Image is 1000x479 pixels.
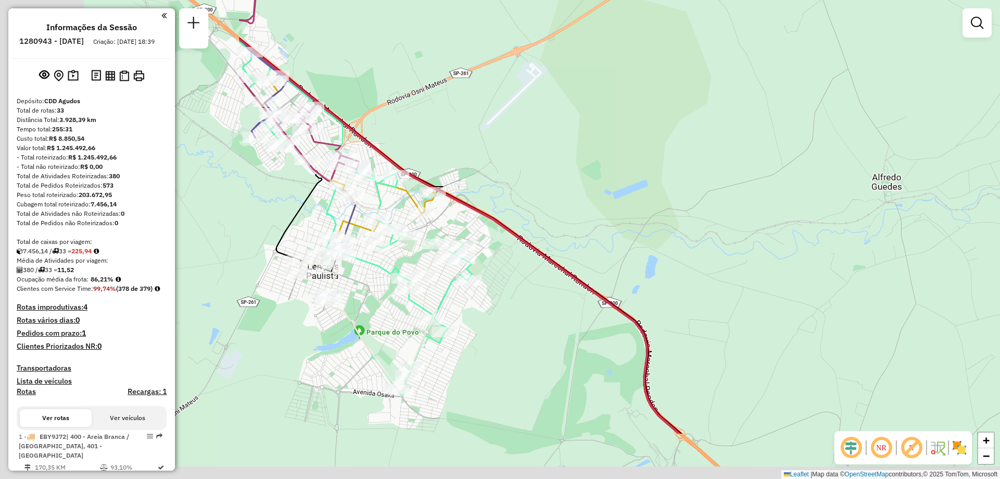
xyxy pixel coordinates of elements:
div: - Total roteirizado: [17,153,167,162]
span: Ocupação média da frota: [17,275,89,283]
strong: 0 [121,210,124,217]
i: Total de rotas [52,248,59,254]
strong: 33 [57,106,64,114]
span: EBY9J72 [40,433,66,440]
em: Opções [147,433,153,439]
div: Custo total: [17,134,167,143]
strong: R$ 8.850,54 [49,134,84,142]
div: Total de rotas: [17,106,167,115]
button: Visualizar relatório de Roteirização [103,68,117,82]
span: Ocultar NR [869,435,894,460]
a: Rotas [17,387,36,396]
h4: Transportadoras [17,364,167,373]
span: 1 - [19,433,129,459]
strong: 3.928,39 km [59,116,96,124]
div: Depósito: [17,96,167,106]
div: Média de Atividades por viagem: [17,256,167,265]
a: Exibir filtros [967,13,988,33]
strong: 11,52 [57,266,74,274]
strong: 7.456,14 [91,200,117,208]
em: Rotas cross docking consideradas [155,286,160,292]
button: Imprimir Rotas [131,68,146,83]
span: Ocultar deslocamento [839,435,864,460]
button: Painel de Sugestão [66,68,81,84]
img: Exibir/Ocultar setores [951,439,968,456]
strong: 203.672,95 [79,191,112,199]
div: Total de caixas por viagem: [17,237,167,247]
strong: R$ 1.245.492,66 [68,153,117,161]
strong: 0 [115,219,118,227]
div: Distância Total: [17,115,167,125]
img: Fluxo de ruas [929,439,946,456]
div: Total de Atividades não Roteirizadas: [17,209,167,218]
strong: CDD Agudos [44,97,80,105]
strong: 225,94 [71,247,92,255]
a: Zoom out [978,448,994,464]
strong: 99,74% [93,285,116,292]
a: Zoom in [978,433,994,448]
div: Valor total: [17,143,167,153]
div: Cubagem total roteirizado: [17,200,167,209]
button: Ver veículos [92,409,164,427]
span: | 400 - Areia Branca / [GEOGRAPHIC_DATA], 401 - [GEOGRAPHIC_DATA] [19,433,129,459]
div: 380 / 33 = [17,265,167,275]
button: Visualizar Romaneio [117,68,131,83]
div: Peso total roteirizado: [17,190,167,200]
td: 93,10% [110,462,157,473]
i: % de utilização do peso [100,464,108,471]
i: Total de Atividades [17,267,23,273]
h4: Clientes Priorizados NR: [17,342,167,351]
strong: (378 de 379) [116,285,153,292]
em: Média calculada utilizando a maior ocupação (%Peso ou %Cubagem) de cada rota da sessão. Rotas cro... [116,276,121,283]
h4: Lista de veículos [17,377,167,386]
strong: 86,21% [91,275,114,283]
div: Tempo total: [17,125,167,134]
span: + [983,434,990,447]
i: Meta Caixas/viagem: 260,20 Diferença: -34,26 [94,248,99,254]
button: Exibir sessão original [37,67,52,84]
strong: 0 [76,315,80,325]
h4: Rotas improdutivas: [17,303,167,312]
a: Nova sessão e pesquisa [183,13,204,36]
td: 170,35 KM [34,462,99,473]
div: - Total não roteirizado: [17,162,167,171]
div: Total de Pedidos Roteirizados: [17,181,167,190]
div: Total de Pedidos não Roteirizados: [17,218,167,228]
i: Total de rotas [38,267,45,273]
div: Criação: [DATE] 18:39 [89,37,159,46]
a: OpenStreetMap [845,471,889,478]
i: Cubagem total roteirizado [17,248,23,254]
a: Leaflet [784,471,809,478]
strong: 573 [103,181,114,189]
h4: Recargas: 1 [128,387,167,396]
strong: 1 [82,328,86,338]
strong: 0 [97,341,102,351]
h4: Pedidos com prazo: [17,329,86,338]
div: 7.456,14 / 33 = [17,247,167,256]
a: Clique aqui para minimizar o painel [161,9,167,21]
h4: Informações da Sessão [46,22,137,32]
span: | [810,471,812,478]
em: Rota exportada [156,433,162,439]
button: Centralizar mapa no depósito ou ponto de apoio [52,68,66,84]
strong: 255:31 [52,125,72,133]
h6: 1280943 - [DATE] [19,36,84,46]
div: Total de Atividades Roteirizadas: [17,171,167,181]
strong: R$ 0,00 [80,163,103,170]
button: Ver rotas [20,409,92,427]
span: − [983,449,990,462]
span: Exibir rótulo [899,435,924,460]
span: Clientes com Service Time: [17,285,93,292]
i: Rota otimizada [158,464,164,471]
strong: 4 [83,302,87,312]
button: Logs desbloquear sessão [89,68,103,84]
strong: R$ 1.245.492,66 [47,144,95,152]
i: Distância Total [24,464,31,471]
div: Map data © contributors,© 2025 TomTom, Microsoft [781,470,1000,479]
strong: 380 [109,172,120,180]
h4: Rotas vários dias: [17,316,167,325]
